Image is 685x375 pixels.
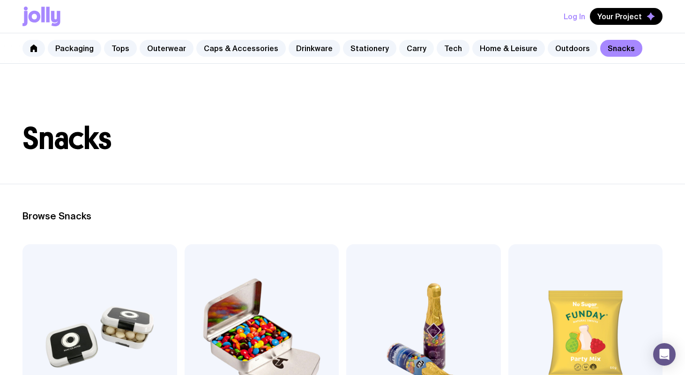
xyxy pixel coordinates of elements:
[600,40,642,57] a: Snacks
[140,40,194,57] a: Outerwear
[564,8,585,25] button: Log In
[22,210,663,222] h2: Browse Snacks
[653,343,676,366] div: Open Intercom Messenger
[437,40,469,57] a: Tech
[196,40,286,57] a: Caps & Accessories
[343,40,396,57] a: Stationery
[289,40,340,57] a: Drinkware
[472,40,545,57] a: Home & Leisure
[48,40,101,57] a: Packaging
[22,124,663,154] h1: Snacks
[104,40,137,57] a: Tops
[597,12,642,21] span: Your Project
[548,40,597,57] a: Outdoors
[590,8,663,25] button: Your Project
[399,40,434,57] a: Carry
